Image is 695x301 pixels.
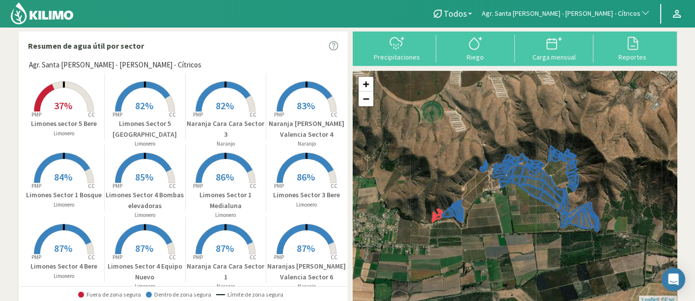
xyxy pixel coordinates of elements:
p: Limones Sector 3 Bere [266,190,347,200]
button: Agr. Santa [PERSON_NAME] - [PERSON_NAME] - Cítricos [477,3,655,25]
p: Naranjo [266,140,347,148]
tspan: PMP [31,111,41,118]
div: Precipitaciones [361,54,433,60]
tspan: PMP [193,111,203,118]
span: Todos [444,8,467,19]
span: 83% [297,99,315,112]
p: Limonero [24,201,105,209]
p: Limonero [186,211,266,219]
span: 84% [54,171,72,183]
p: Naranja Cara Cara Sector 3 [186,119,266,140]
span: Agr. Santa [PERSON_NAME] - [PERSON_NAME] - Cítricos [29,60,201,71]
p: Limones Sector 1 Bosque [24,190,105,200]
p: Limonero [105,211,185,219]
button: Riego [436,35,515,61]
tspan: PMP [193,182,203,189]
p: Limones Sector 1 Medialuna [186,190,266,211]
p: Limonero [105,140,185,148]
button: Reportes [593,35,672,61]
tspan: CC [331,182,338,189]
tspan: CC [88,254,95,261]
p: Naranja Cara Cara Sector 1 [186,261,266,282]
tspan: CC [331,111,338,118]
tspan: PMP [274,182,284,189]
tspan: PMP [31,182,41,189]
tspan: PMP [112,111,122,118]
p: Limones Sector 5 [GEOGRAPHIC_DATA] [105,119,185,140]
div: Carga mensual [518,54,590,60]
div: Open Intercom Messenger [662,268,685,291]
p: Naranjo [186,140,266,148]
div: Reportes [596,54,669,60]
a: Zoom in [359,77,373,91]
button: Precipitaciones [358,35,436,61]
span: Fuera de zona segura [78,291,141,298]
p: Naranjas [PERSON_NAME] Valencia Sector 6 [266,261,347,282]
span: 87% [135,242,153,254]
tspan: PMP [274,111,284,118]
tspan: PMP [112,182,122,189]
p: Limones Sector 4 Equipo Nuevo [105,261,185,282]
p: Naranjo [186,282,266,291]
button: Carga mensual [515,35,593,61]
div: Riego [439,54,512,60]
tspan: PMP [112,254,122,261]
tspan: CC [250,182,257,189]
tspan: CC [169,182,176,189]
span: Dentro de zona segura [146,291,211,298]
tspan: CC [250,111,257,118]
span: 87% [54,242,72,254]
span: 87% [216,242,234,254]
span: 86% [216,171,234,183]
span: 82% [135,99,153,112]
p: Naranjo [266,282,347,291]
img: Kilimo [10,1,74,25]
p: Limones Sector 4 Bombas elevadoras [105,190,185,211]
p: Limonero [24,272,105,280]
a: Zoom out [359,91,373,106]
span: Agr. Santa [PERSON_NAME] - [PERSON_NAME] - Cítricos [482,9,640,19]
span: Límite de zona segura [216,291,283,298]
span: 37% [54,99,72,112]
p: Limones Sector 4 Bere [24,261,105,271]
tspan: CC [88,182,95,189]
tspan: PMP [274,254,284,261]
span: 82% [216,99,234,112]
tspan: PMP [31,254,41,261]
tspan: CC [250,254,257,261]
p: Limones sector 5 Bere [24,119,105,129]
p: Limonero [24,129,105,138]
p: Resumen de agua útil por sector [28,40,144,52]
tspan: CC [169,254,176,261]
p: Limonero [266,201,347,209]
tspan: PMP [193,254,203,261]
span: 86% [297,171,315,183]
span: 87% [297,242,315,254]
p: Limonero [105,282,185,291]
tspan: CC [169,111,176,118]
span: 85% [135,171,153,183]
tspan: CC [88,111,95,118]
tspan: CC [331,254,338,261]
p: Naranja [PERSON_NAME] Valencia Sector 4 [266,119,347,140]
